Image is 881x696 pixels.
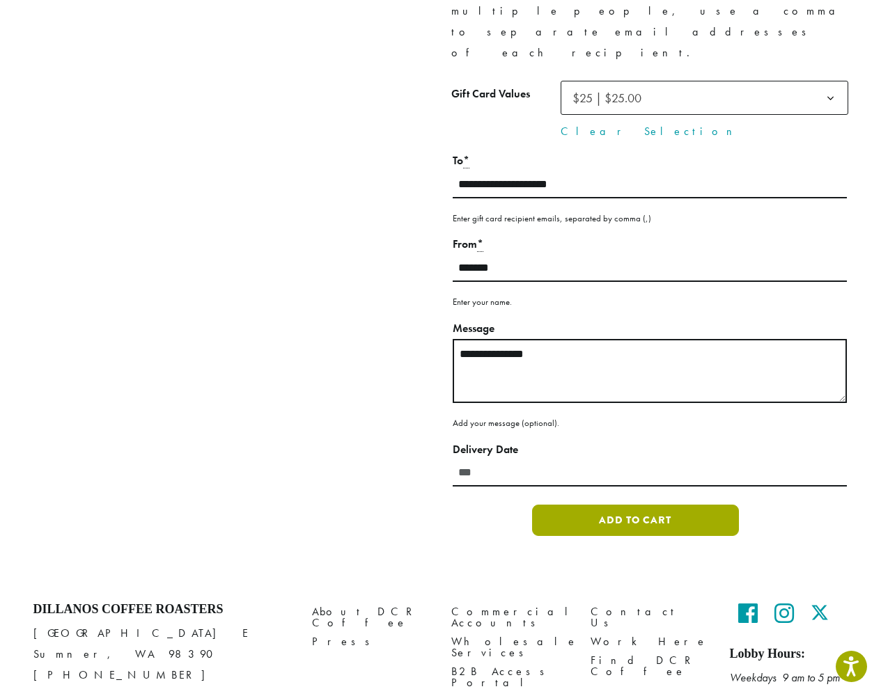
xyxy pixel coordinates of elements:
[453,296,512,308] small: Enter your name.
[453,235,847,255] label: From
[477,237,483,252] abbr: Required field
[33,623,291,686] p: [GEOGRAPHIC_DATA] E Sumner, WA 98390 [PHONE_NUMBER]
[453,212,651,224] small: Enter gift card recipient emails, separated by comma (,)
[451,602,570,632] a: Commercial Accounts
[730,647,848,662] h5: Lobby Hours:
[532,505,738,536] button: Add to cart
[567,84,655,111] span: $25 | $25.00
[730,670,840,685] em: Weekdays 9 am to 5 pm
[312,602,430,632] a: About DCR Coffee
[561,123,848,140] a: Clear Selection
[312,632,430,651] a: Press
[451,84,561,104] label: Gift Card Values
[561,81,848,115] span: $25 | $25.00
[591,632,709,651] a: Work Here
[33,602,291,617] h4: Dillanos Coffee Roasters
[453,440,847,460] label: Delivery Date
[453,151,847,171] label: To
[572,90,641,106] span: $25 | $25.00
[463,153,469,168] abbr: Required field
[451,632,570,662] a: Wholesale Services
[451,663,570,693] a: B2B Access Portal
[453,319,847,339] label: Message
[591,651,709,681] a: Find DCR Coffee
[453,417,559,429] small: Add your message (optional).
[591,602,709,632] a: Contact Us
